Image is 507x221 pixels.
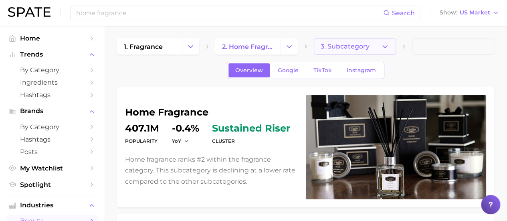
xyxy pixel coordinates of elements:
[460,10,490,15] span: US Market
[6,76,98,89] a: Ingredients
[117,39,182,55] a: 1. fragrance
[347,67,376,74] span: Instagram
[6,146,98,158] a: Posts
[6,49,98,61] button: Trends
[20,123,84,131] span: by Category
[124,43,163,51] span: 1. fragrance
[281,39,298,55] button: Change Category
[20,148,84,156] span: Posts
[125,124,159,133] dd: 407.1m
[20,66,84,74] span: by Category
[6,89,98,101] a: Hashtags
[6,199,98,211] button: Industries
[20,202,84,209] span: Industries
[182,39,199,55] button: Change Category
[215,39,280,55] a: 2. home fragrance
[307,63,339,77] a: TikTok
[20,136,84,143] span: Hashtags
[172,124,199,133] dd: -0.4%
[212,136,290,146] dt: cluster
[278,67,299,74] span: Google
[75,6,383,20] input: Search here for a brand, industry, or ingredient
[222,43,273,51] span: 2. home fragrance
[440,10,457,15] span: Show
[20,181,84,189] span: Spotlight
[6,64,98,76] a: by Category
[438,8,501,18] button: ShowUS Market
[235,67,263,74] span: Overview
[314,39,396,55] button: 3. Subcategory
[6,178,98,191] a: Spotlight
[6,32,98,45] a: Home
[20,107,84,115] span: Brands
[321,43,370,50] span: 3. Subcategory
[125,154,296,187] p: Home fragrance ranks #2 within the fragrance category. This subcategory is declining at a lower r...
[20,91,84,99] span: Hashtags
[172,138,189,144] button: YoY
[271,63,305,77] a: Google
[6,121,98,133] a: by Category
[20,164,84,172] span: My Watchlist
[20,79,84,86] span: Ingredients
[392,9,415,17] span: Search
[125,136,159,146] dt: Popularity
[6,133,98,146] a: Hashtags
[20,34,84,42] span: Home
[6,105,98,117] button: Brands
[228,63,270,77] a: Overview
[212,124,290,133] span: sustained riser
[313,67,332,74] span: TikTok
[6,162,98,174] a: My Watchlist
[172,138,181,144] span: YoY
[8,7,50,17] img: SPATE
[125,107,296,117] h1: home fragrance
[340,63,383,77] a: Instagram
[20,51,84,58] span: Trends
